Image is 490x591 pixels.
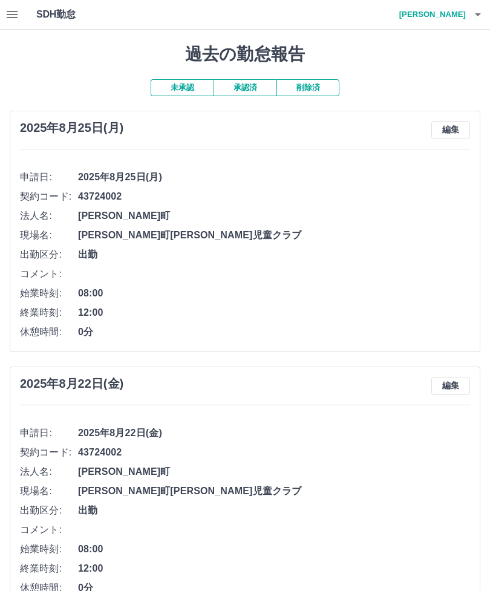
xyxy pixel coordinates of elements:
[78,189,470,204] span: 43724002
[78,426,470,440] span: 2025年8月22日(金)
[20,189,78,204] span: 契約コード:
[20,121,123,135] h3: 2025年8月25日(月)
[20,305,78,320] span: 終業時刻:
[20,286,78,301] span: 始業時刻:
[78,542,470,557] span: 08:00
[78,286,470,301] span: 08:00
[20,267,78,281] span: コメント:
[431,121,470,139] button: 編集
[78,484,470,498] span: [PERSON_NAME]町[PERSON_NAME]児童クラブ
[20,542,78,557] span: 始業時刻:
[78,170,470,184] span: 2025年8月25日(月)
[276,79,339,96] button: 削除済
[78,561,470,576] span: 12:00
[431,377,470,395] button: 編集
[20,426,78,440] span: 申請日:
[20,484,78,498] span: 現場名:
[20,325,78,339] span: 休憩時間:
[20,209,78,223] span: 法人名:
[20,445,78,460] span: 契約コード:
[20,228,78,243] span: 現場名:
[78,465,470,479] span: [PERSON_NAME]町
[20,523,78,537] span: コメント:
[78,503,470,518] span: 出勤
[151,79,214,96] button: 未承認
[78,305,470,320] span: 12:00
[20,561,78,576] span: 終業時刻:
[78,228,470,243] span: [PERSON_NAME]町[PERSON_NAME]児童クラブ
[20,503,78,518] span: 出勤区分:
[10,44,480,65] h1: 過去の勤怠報告
[20,247,78,262] span: 出勤区分:
[214,79,276,96] button: 承認済
[78,445,470,460] span: 43724002
[20,170,78,184] span: 申請日:
[78,325,470,339] span: 0分
[78,209,470,223] span: [PERSON_NAME]町
[78,247,470,262] span: 出勤
[20,465,78,479] span: 法人名:
[20,377,123,391] h3: 2025年8月22日(金)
